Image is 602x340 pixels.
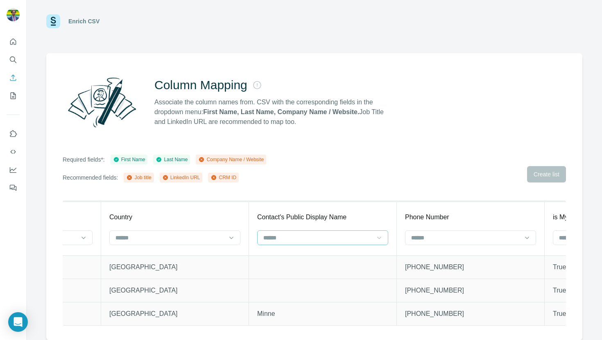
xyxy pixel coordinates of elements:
[405,262,536,272] p: [PHONE_NUMBER]
[7,88,20,103] button: My lists
[46,14,60,28] img: Surfe Logo
[63,155,105,164] p: Required fields*:
[7,70,20,85] button: Enrich CSV
[257,212,346,222] p: Contact's Public Display Name
[405,309,536,319] p: [PHONE_NUMBER]
[68,17,100,25] div: Enrich CSV
[63,173,118,182] p: Recommended fields:
[7,34,20,49] button: Quick start
[7,52,20,67] button: Search
[154,97,391,127] p: Associate the column names from. CSV with the corresponding fields in the dropdown menu: Job Titl...
[154,78,247,92] h2: Column Mapping
[109,262,240,272] p: [GEOGRAPHIC_DATA]
[7,8,20,21] img: Avatar
[7,144,20,159] button: Use Surfe API
[162,174,200,181] div: LinkedIn URL
[198,156,264,163] div: Company Name / Website
[405,286,536,295] p: [PHONE_NUMBER]
[8,312,28,332] div: Open Intercom Messenger
[109,309,240,319] p: [GEOGRAPHIC_DATA]
[7,162,20,177] button: Dashboard
[210,174,236,181] div: CRM ID
[257,309,388,319] p: Minne
[113,156,145,163] div: First Name
[109,286,240,295] p: [GEOGRAPHIC_DATA]
[63,73,141,132] img: Surfe Illustration - Column Mapping
[109,212,132,222] p: Country
[7,180,20,195] button: Feedback
[7,126,20,141] button: Use Surfe on LinkedIn
[553,212,593,222] p: is My Contact
[203,108,359,115] strong: First Name, Last Name, Company Name / Website.
[405,212,449,222] p: Phone Number
[126,174,151,181] div: Job title
[156,156,188,163] div: Last Name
